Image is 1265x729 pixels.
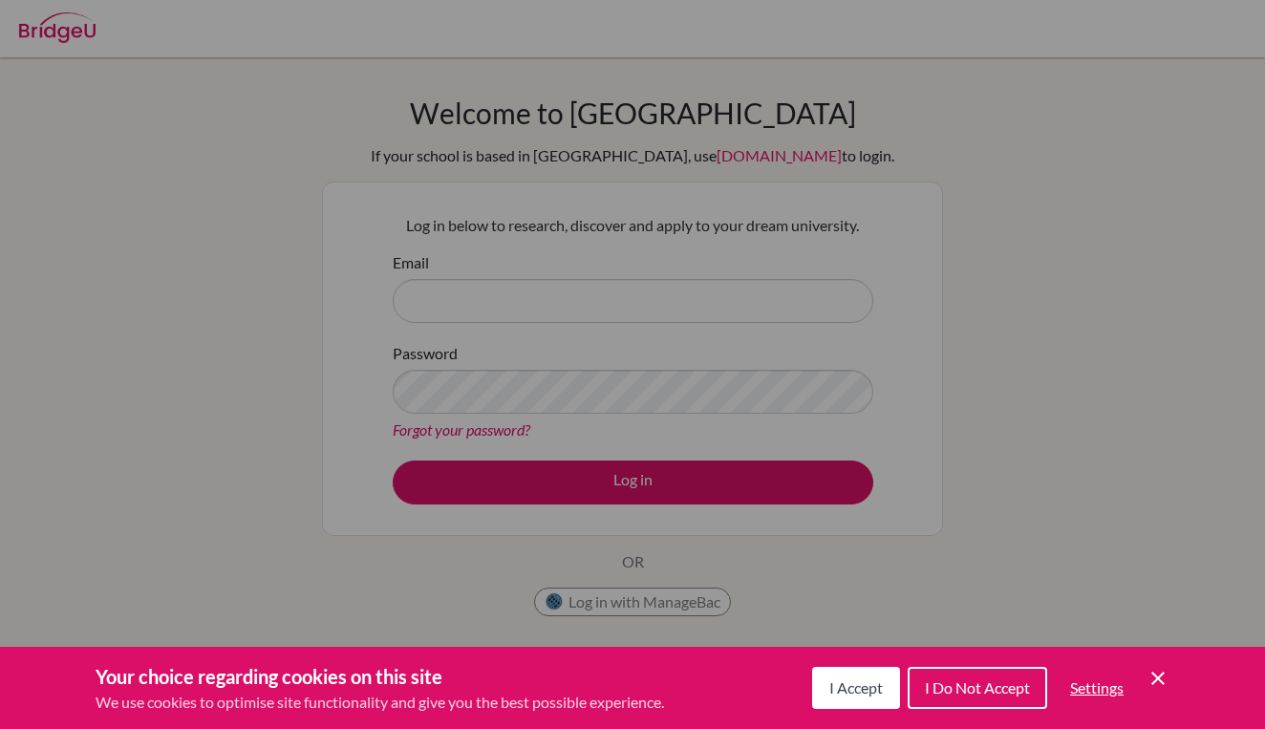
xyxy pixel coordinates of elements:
[96,662,664,691] h3: Your choice regarding cookies on this site
[829,678,883,697] span: I Accept
[812,667,900,709] button: I Accept
[925,678,1030,697] span: I Do Not Accept
[1055,669,1139,707] button: Settings
[1070,678,1124,697] span: Settings
[908,667,1047,709] button: I Do Not Accept
[1147,667,1169,690] button: Save and close
[96,691,664,714] p: We use cookies to optimise site functionality and give you the best possible experience.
